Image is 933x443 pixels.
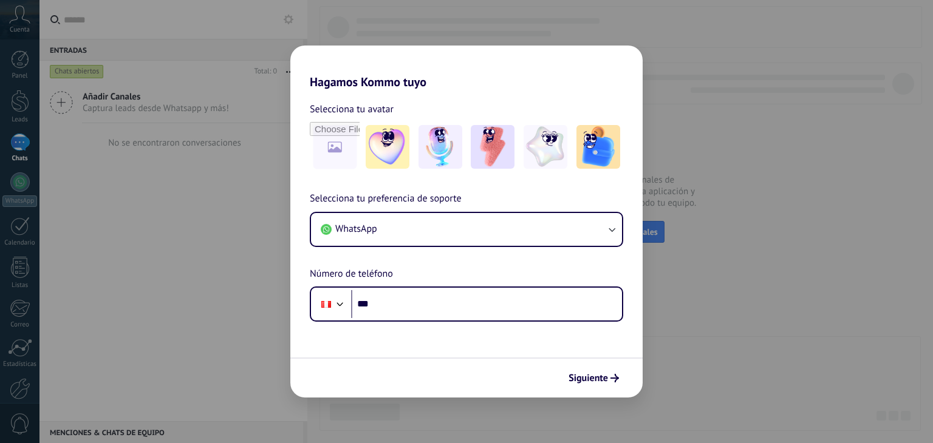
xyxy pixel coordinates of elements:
[310,101,394,117] span: Selecciona tu avatar
[419,125,462,169] img: -2.jpeg
[310,266,393,282] span: Número de teléfono
[569,374,608,382] span: Siguiente
[310,191,462,207] span: Selecciona tu preferencia de soporte
[576,125,620,169] img: -5.jpeg
[315,291,338,317] div: Peru: + 51
[311,213,622,246] button: WhatsApp
[563,368,624,388] button: Siguiente
[366,125,409,169] img: -1.jpeg
[290,46,643,89] h2: Hagamos Kommo tuyo
[335,223,377,235] span: WhatsApp
[471,125,514,169] img: -3.jpeg
[524,125,567,169] img: -4.jpeg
